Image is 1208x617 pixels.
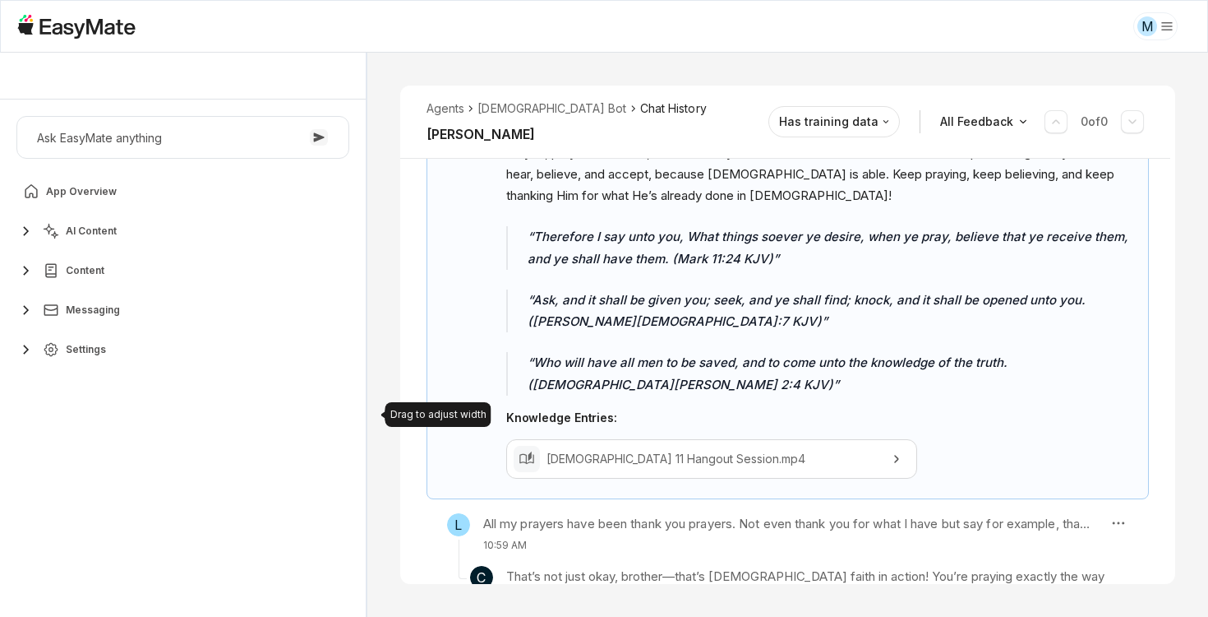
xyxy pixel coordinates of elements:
p: Ask, and it shall be given you; seek, and ye shall find; knock, and it shall be opened unto you. ... [528,290,1128,333]
span: AI Content [66,225,117,238]
li: [DEMOGRAPHIC_DATA] Bot [477,100,626,118]
a: App Overview [16,175,349,208]
p: Who will have all men to be saved, and to come unto the knowledge of the truth. ([DEMOGRAPHIC_DAT... [528,352,1128,396]
li: Agents [426,100,465,118]
span: Content [66,264,104,277]
button: Ask EasyMate anything [16,116,349,159]
span: Messaging [66,304,120,317]
h3: All my prayers have been thank you prayers. Not even thank you for what I have but say for exampl... [483,513,1095,535]
p: 10:59 AM [483,538,1095,553]
p: So yes, pray with [DATE], even before you see the results. That’s faith! You’re not pretending—th... [506,142,1128,207]
p: Has training data [779,113,878,131]
button: Settings [16,333,349,366]
span: App Overview [46,185,117,198]
button: AI Content [16,215,349,248]
p: Knowledge Entries: [506,409,1128,426]
span: C [470,566,493,589]
p: 0 of 0 [1081,114,1108,130]
h2: [PERSON_NAME] [426,124,535,144]
p: All Feedback [940,113,1013,131]
button: Messaging [16,294,349,327]
button: Content [16,254,349,287]
span: Settings [66,343,106,356]
p: [DEMOGRAPHIC_DATA] 11 Hangout Session.mp4 [546,450,877,468]
button: All Feedback [934,106,1038,137]
nav: breadcrumb [426,100,707,118]
p: That’s not just okay, brother—that’s [DEMOGRAPHIC_DATA] faith in action! You’re praying exactly t... [506,566,1128,610]
div: Drag to adjust width [385,402,491,427]
div: M [1137,16,1157,36]
p: Therefore I say unto you, What things soever ye desire, when ye pray, believe that ye receive the... [528,226,1128,270]
button: Has training data [768,106,900,137]
span: Chat History [640,100,707,118]
span: L [447,513,470,536]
